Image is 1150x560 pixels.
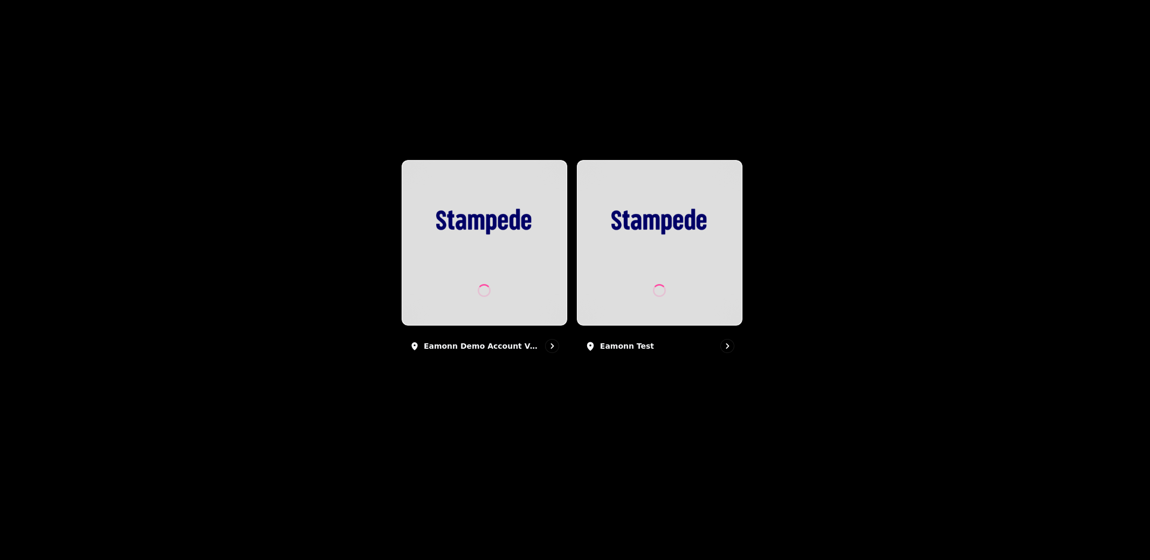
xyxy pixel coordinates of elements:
[547,341,557,351] svg: go to
[576,160,743,362] a: Eamonn TestEamonn Test
[600,341,654,351] p: Eamonn Test
[423,187,546,256] img: Eamonn Demo Account venue
[401,160,568,362] a: Eamonn Demo Account venueEamonn Demo Account venue
[722,341,733,351] svg: go to
[424,341,541,351] p: Eamonn Demo Account venue
[598,187,721,256] img: Eamonn Test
